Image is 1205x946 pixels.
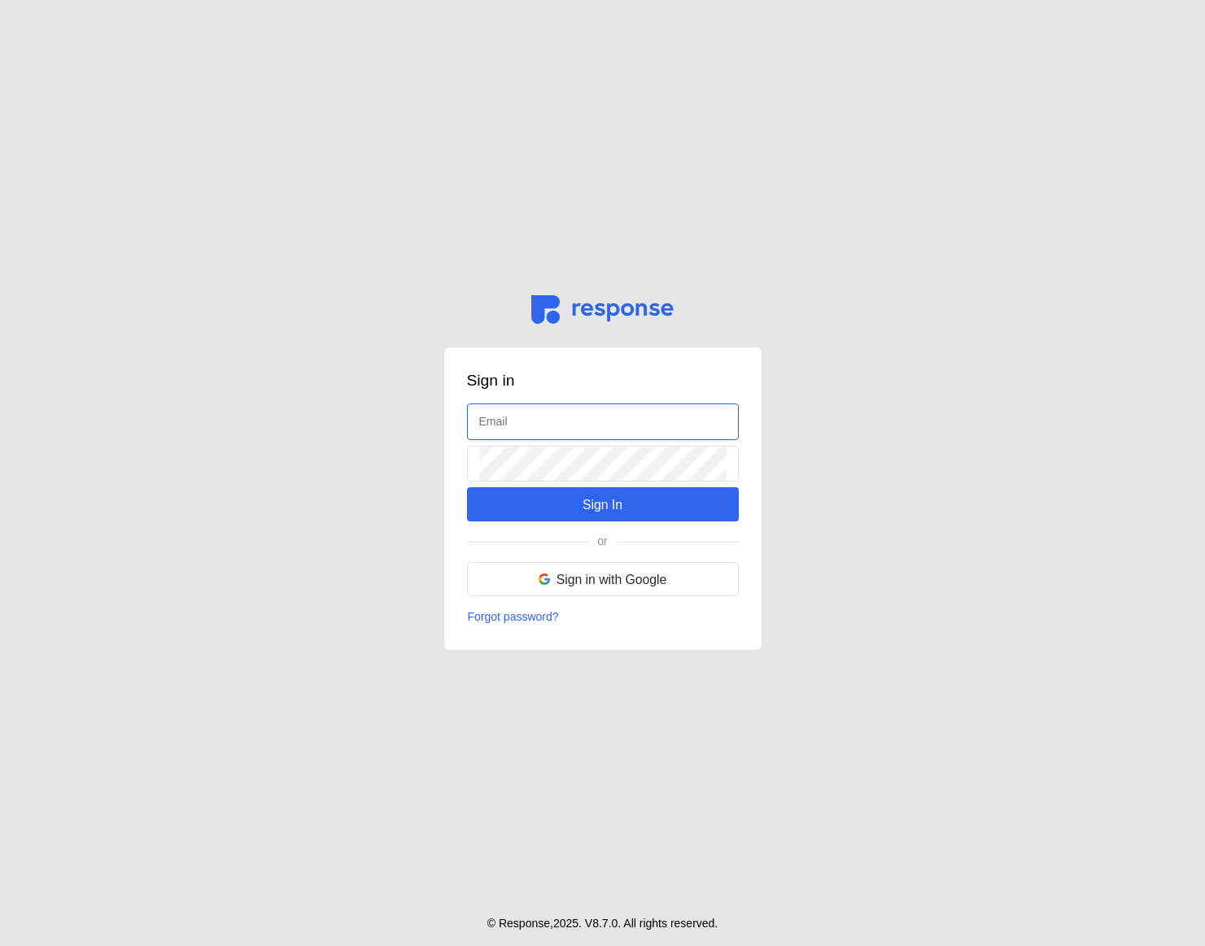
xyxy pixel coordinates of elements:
h3: Sign in [467,370,739,392]
p: Forgot password? [468,608,559,626]
p: Sign in with Google [557,569,667,590]
img: svg%3e [539,573,550,585]
p: or [597,533,607,551]
button: Sign In [467,487,739,521]
p: Sign In [583,495,622,515]
button: Forgot password? [467,608,560,627]
button: Sign in with Google [467,562,739,596]
img: svg%3e [531,295,674,324]
input: Email [479,404,727,439]
p: © Response, 2025 . V 8.7.0 . All rights reserved. [487,915,718,933]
